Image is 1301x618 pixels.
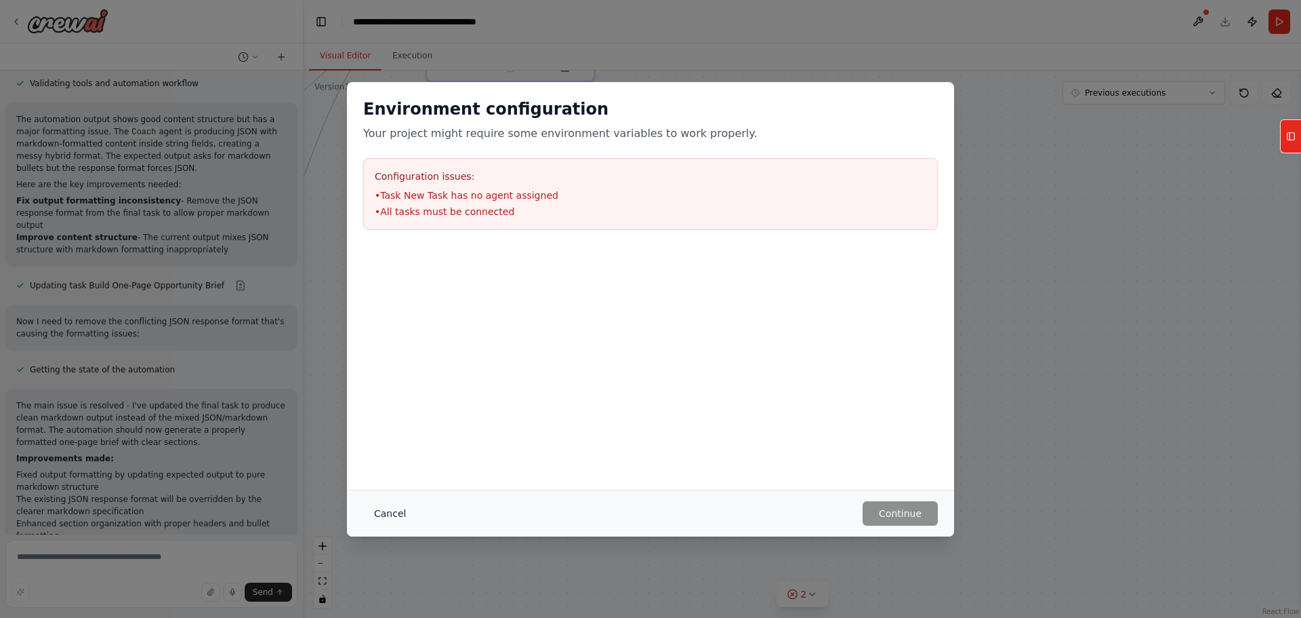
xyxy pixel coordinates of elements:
button: Continue [863,501,938,526]
p: Your project might require some environment variables to work properly. [363,125,938,142]
button: Cancel [363,501,417,526]
li: • Task New Task has no agent assigned [375,189,926,202]
h3: Configuration issues: [375,170,926,183]
h2: Environment configuration [363,98,938,120]
li: • All tasks must be connected [375,205,926,218]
